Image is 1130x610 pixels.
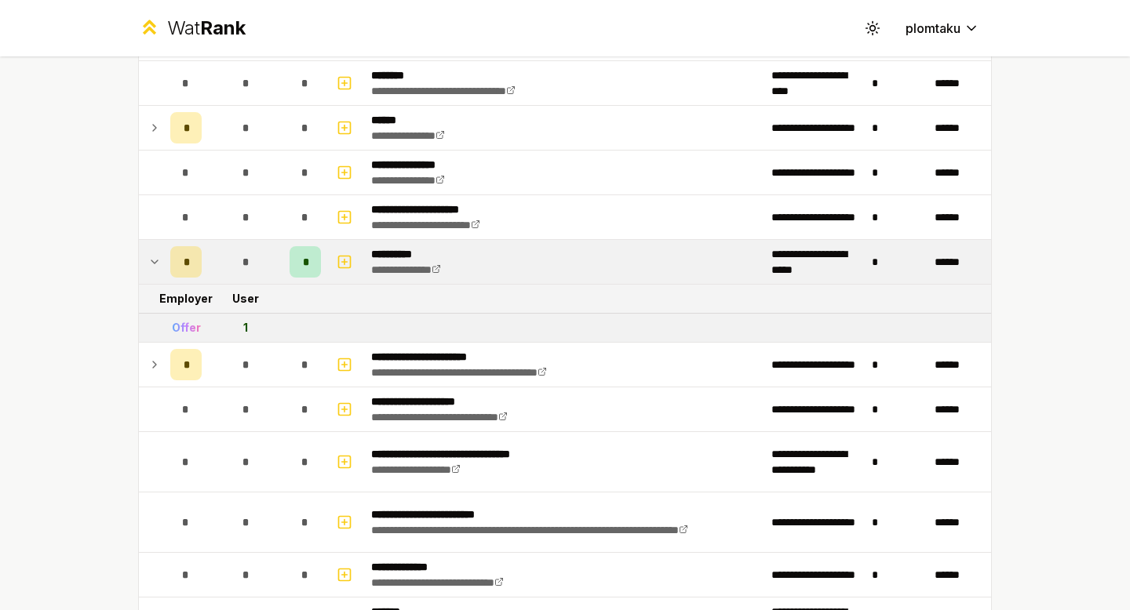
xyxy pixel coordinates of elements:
[172,320,201,336] div: Offer
[893,14,992,42] button: plomtaku
[200,16,246,39] span: Rank
[164,285,208,313] td: Employer
[138,16,246,41] a: WatRank
[208,285,283,313] td: User
[243,320,248,336] div: 1
[906,19,960,38] span: plomtaku
[167,16,246,41] div: Wat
